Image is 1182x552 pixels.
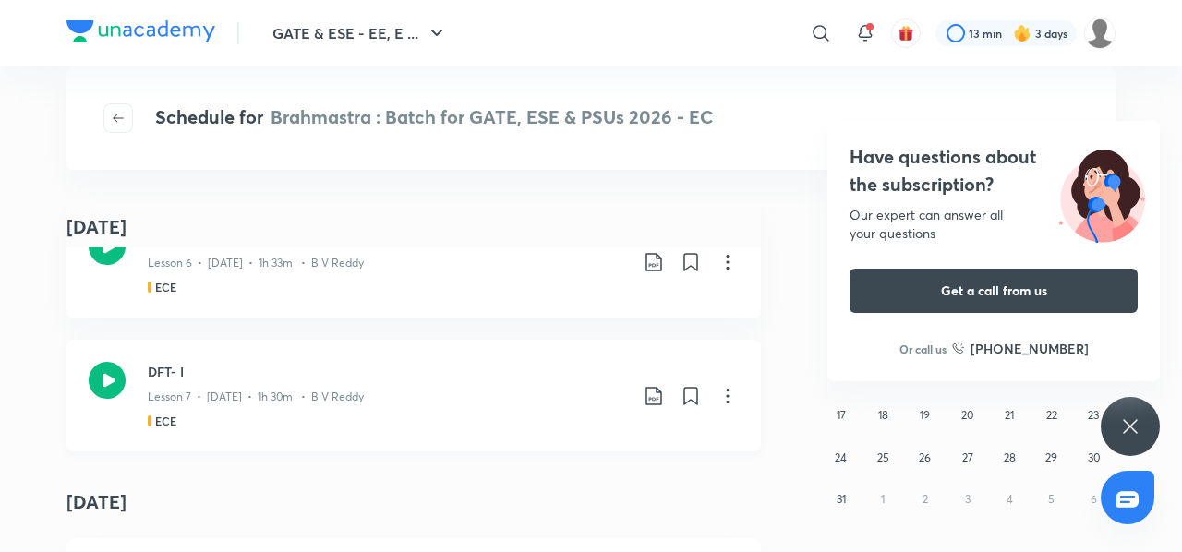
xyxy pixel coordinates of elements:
button: avatar [891,18,921,48]
h5: ECE [155,279,176,295]
abbr: August 24, 2025 [835,450,847,464]
abbr: August 18, 2025 [878,408,888,422]
abbr: August 26, 2025 [919,450,931,464]
a: Company Logo [66,20,215,47]
p: Lesson 6 • [DATE] • 1h 33m • B V Reddy [148,255,364,271]
abbr: August 23, 2025 [1088,408,1099,422]
h5: ECE [155,413,176,429]
button: August 17, 2025 [826,401,856,430]
img: Shambhavi Choubey [1084,18,1116,49]
p: Lesson 7 • [DATE] • 1h 30m • B V Reddy [148,389,364,405]
abbr: August 25, 2025 [877,450,889,464]
h4: [DATE] [66,474,761,531]
img: avatar [898,25,914,42]
button: August 30, 2025 [1079,443,1108,473]
abbr: August 17, 2025 [837,408,846,422]
abbr: August 20, 2025 [961,408,973,422]
button: August 21, 2025 [995,401,1024,430]
abbr: August 28, 2025 [1004,450,1016,464]
button: August 19, 2025 [911,401,940,430]
button: August 26, 2025 [911,443,940,473]
button: August 18, 2025 [868,401,898,430]
button: August 29, 2025 [1037,443,1067,473]
button: August 3, 2025 [826,317,856,346]
div: Our expert can answer all your questions [850,206,1138,243]
button: August 24, 2025 [826,443,856,473]
img: streak [1013,24,1031,42]
abbr: August 21, 2025 [1005,408,1014,422]
h4: Have questions about the subscription? [850,143,1138,198]
button: August 25, 2025 [868,443,898,473]
abbr: August 22, 2025 [1046,408,1057,422]
button: GATE & ESE - EE, E ... [261,15,459,52]
span: Brahmastra : Batch for GATE, ESE & PSUs 2026 - EC [271,104,713,129]
button: Get a call from us [850,269,1138,313]
a: DFT- ILesson 7 • [DATE] • 1h 30m • B V ReddyECE [66,340,761,451]
button: August 22, 2025 [1037,401,1067,430]
button: August 28, 2025 [995,443,1024,473]
button: August 27, 2025 [953,443,983,473]
abbr: August 27, 2025 [962,450,973,464]
button: August 23, 2025 [1079,401,1108,430]
abbr: August 29, 2025 [1045,450,1057,464]
abbr: August 30, 2025 [1088,450,1100,464]
h4: Schedule for [155,103,713,133]
h4: [DATE] [66,213,127,241]
button: August 10, 2025 [826,358,856,388]
abbr: August 31, 2025 [837,492,846,506]
a: [PHONE_NUMBER] [952,339,1089,358]
img: Company Logo [66,20,215,42]
button: August 31, 2025 [826,485,856,514]
img: ttu_illustration_new.svg [1043,143,1160,243]
h6: [PHONE_NUMBER] [971,339,1089,358]
abbr: August 19, 2025 [920,408,930,422]
h3: DFT- I [148,362,628,381]
p: Or call us [899,341,947,357]
a: Doubt Clearing SessionLesson 6 • [DATE] • 1h 33m • B V ReddyECE [66,206,761,318]
button: August 20, 2025 [953,401,983,430]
